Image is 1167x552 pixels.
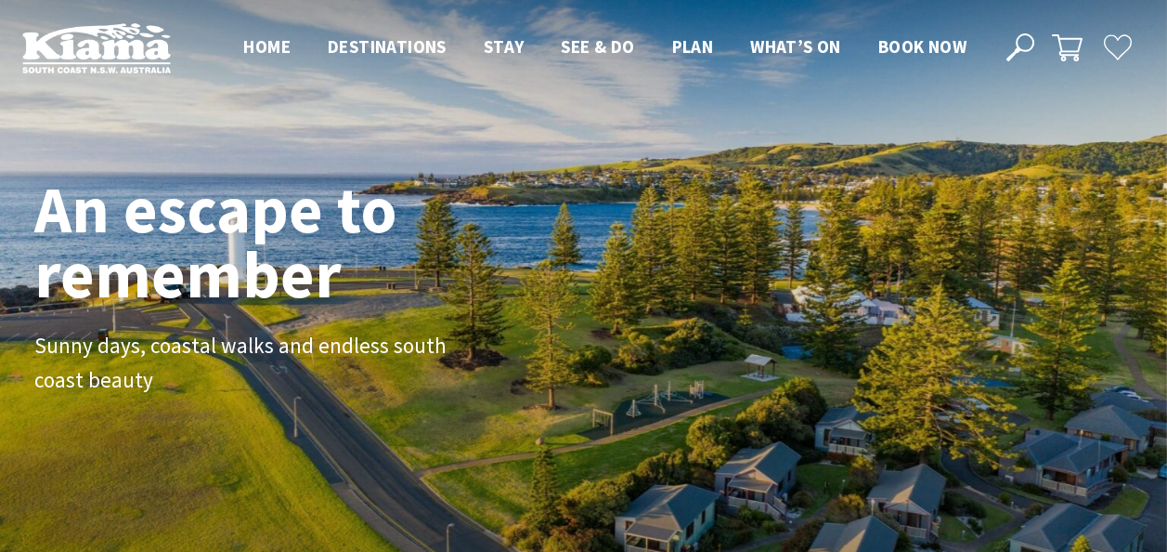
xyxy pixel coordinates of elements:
span: What’s On [750,35,841,58]
span: See & Do [561,35,634,58]
h1: An escape to remember [34,177,545,307]
img: Kiama Logo [22,22,171,73]
span: Plan [672,35,714,58]
span: Book now [878,35,966,58]
nav: Main Menu [225,33,985,63]
span: Home [243,35,291,58]
span: Destinations [328,35,447,58]
p: Sunny days, coastal walks and endless south coast beauty [34,329,452,398]
span: Stay [484,35,525,58]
